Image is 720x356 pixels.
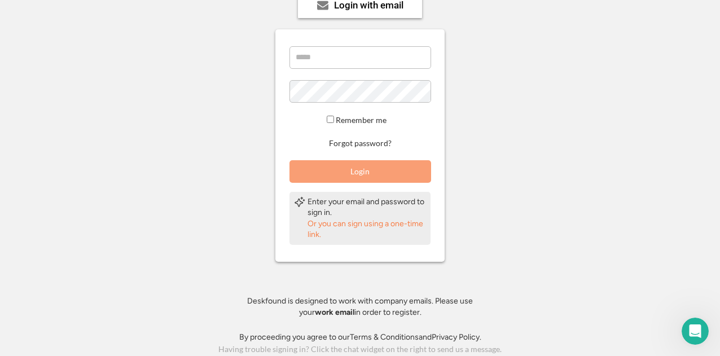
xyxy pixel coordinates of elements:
div: Deskfound is designed to work with company emails. Please use your in order to register. [233,296,487,318]
div: By proceeding you agree to our and [239,332,481,343]
button: Forgot password? [327,138,393,149]
iframe: Intercom live chat [682,318,709,345]
div: Or you can sign using a one-time link. [308,218,426,240]
label: Remember me [336,115,387,125]
div: Login with email [334,1,403,10]
a: Terms & Conditions [350,332,419,342]
div: Enter your email and password to sign in. [308,196,426,218]
strong: work email [315,307,354,317]
button: Login [289,160,431,183]
a: Privacy Policy. [432,332,481,342]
